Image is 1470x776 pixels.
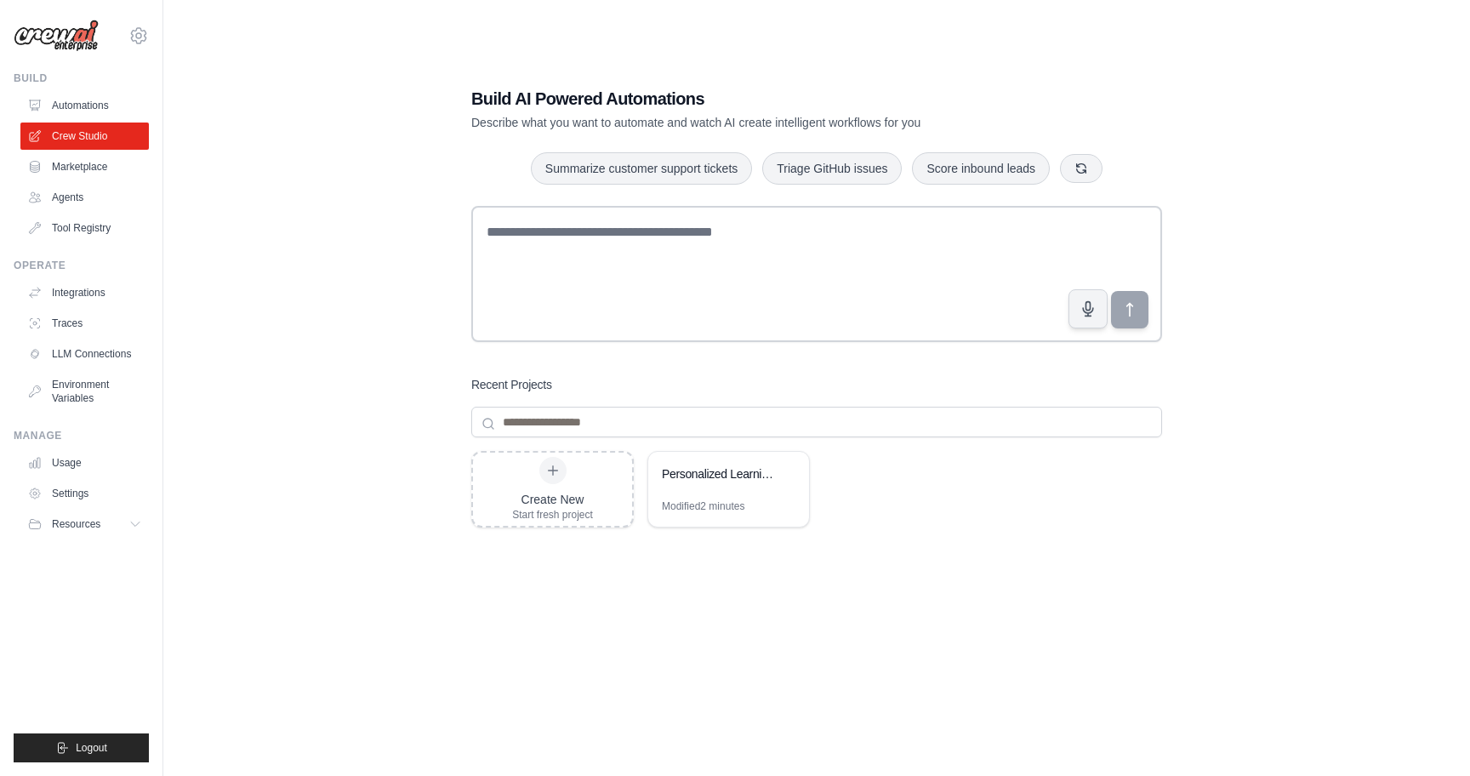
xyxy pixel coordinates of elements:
[531,152,752,185] button: Summarize customer support tickets
[20,279,149,306] a: Integrations
[20,449,149,476] a: Usage
[20,214,149,242] a: Tool Registry
[14,20,99,52] img: Logo
[20,310,149,337] a: Traces
[471,376,552,393] h3: Recent Projects
[20,184,149,211] a: Agents
[14,733,149,762] button: Logout
[20,153,149,180] a: Marketplace
[20,123,149,150] a: Crew Studio
[1068,289,1108,328] button: Click to speak your automation idea
[512,491,593,508] div: Create New
[20,511,149,538] button: Resources
[512,508,593,522] div: Start fresh project
[471,114,1043,131] p: Describe what you want to automate and watch AI create intelligent workflows for you
[52,517,100,531] span: Resources
[14,429,149,442] div: Manage
[20,92,149,119] a: Automations
[14,71,149,85] div: Build
[76,741,107,755] span: Logout
[762,152,902,185] button: Triage GitHub issues
[912,152,1050,185] button: Score inbound leads
[20,340,149,368] a: LLM Connections
[1060,154,1102,183] button: Get new suggestions
[662,465,778,482] div: Personalized Learning Management System
[662,499,744,513] div: Modified 2 minutes
[14,259,149,272] div: Operate
[20,480,149,507] a: Settings
[471,87,1043,111] h1: Build AI Powered Automations
[20,371,149,412] a: Environment Variables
